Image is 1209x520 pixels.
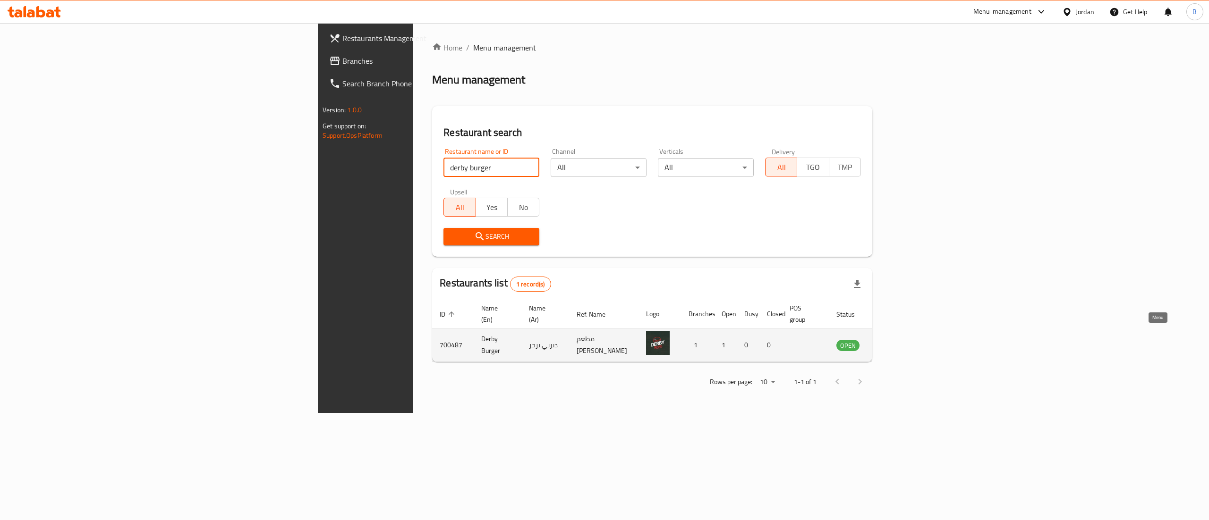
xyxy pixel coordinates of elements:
div: Menu-management [973,6,1031,17]
button: TMP [829,158,861,176]
img: Derby Burger [646,331,670,355]
button: Yes [476,198,508,217]
span: Get support on: [323,120,366,132]
th: Closed [759,300,782,328]
span: Search Branch Phone [342,78,512,89]
a: Search Branch Phone [322,72,520,95]
span: No [511,201,536,214]
span: Ref. Name [577,309,618,320]
div: All [551,158,647,177]
span: Restaurants Management [342,33,512,44]
span: TGO [801,160,825,174]
button: All [443,198,476,217]
span: TMP [833,160,857,174]
td: مطعم [PERSON_NAME] [569,328,639,362]
td: 0 [737,328,759,362]
h2: Restaurant search [443,126,861,140]
th: Branches [681,300,714,328]
td: 0 [759,328,782,362]
div: Jordan [1076,7,1094,17]
span: ID [440,309,458,320]
div: Export file [846,273,868,295]
span: 1.0.0 [347,104,362,116]
table: enhanced table [432,300,911,362]
span: POS group [790,302,817,325]
input: Search for restaurant name or ID.. [443,158,539,177]
label: Delivery [772,148,795,155]
th: Busy [737,300,759,328]
span: B [1192,7,1197,17]
p: Rows per page: [710,376,752,388]
button: No [507,198,539,217]
button: TGO [797,158,829,176]
a: Branches [322,50,520,72]
div: Rows per page: [756,375,779,389]
button: Search [443,228,539,245]
span: Version: [323,104,346,116]
th: Open [714,300,737,328]
label: Upsell [450,188,468,195]
button: All [765,158,797,176]
div: Total records count [510,277,551,292]
td: 1 [681,328,714,362]
span: Name (Ar) [529,302,558,325]
p: 1-1 of 1 [794,376,817,388]
div: OPEN [836,340,860,351]
span: OPEN [836,340,860,351]
span: Branches [342,55,512,67]
span: Search [451,231,532,243]
span: Name (En) [481,302,510,325]
span: 1 record(s) [511,280,551,289]
div: All [658,158,754,177]
td: ديربي برجر [521,328,569,362]
nav: breadcrumb [432,42,872,53]
a: Support.OpsPlatform [323,129,383,142]
a: Restaurants Management [322,27,520,50]
span: All [448,201,472,214]
span: Yes [480,201,504,214]
td: 1 [714,328,737,362]
span: All [769,160,793,174]
span: Status [836,309,867,320]
th: Logo [639,300,681,328]
h2: Restaurants list [440,276,551,292]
